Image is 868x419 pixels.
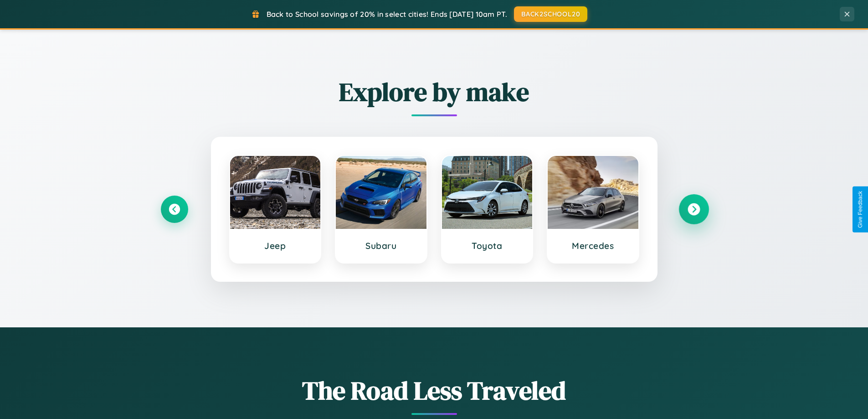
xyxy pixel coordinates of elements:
[161,373,708,408] h1: The Road Less Traveled
[514,6,587,22] button: BACK2SCHOOL20
[451,240,524,251] h3: Toyota
[857,191,863,228] div: Give Feedback
[345,240,417,251] h3: Subaru
[239,240,312,251] h3: Jeep
[557,240,629,251] h3: Mercedes
[161,74,708,109] h2: Explore by make
[267,10,507,19] span: Back to School savings of 20% in select cities! Ends [DATE] 10am PT.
